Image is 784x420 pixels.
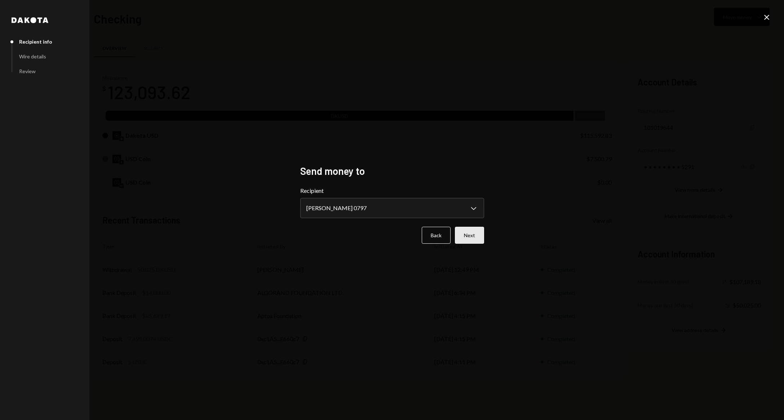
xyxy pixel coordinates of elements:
[422,227,451,244] button: Back
[19,39,52,45] div: Recipient info
[300,186,484,195] label: Recipient
[19,53,46,59] div: Wire details
[19,68,36,74] div: Review
[300,164,484,178] h2: Send money to
[455,227,484,244] button: Next
[300,198,484,218] button: Recipient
